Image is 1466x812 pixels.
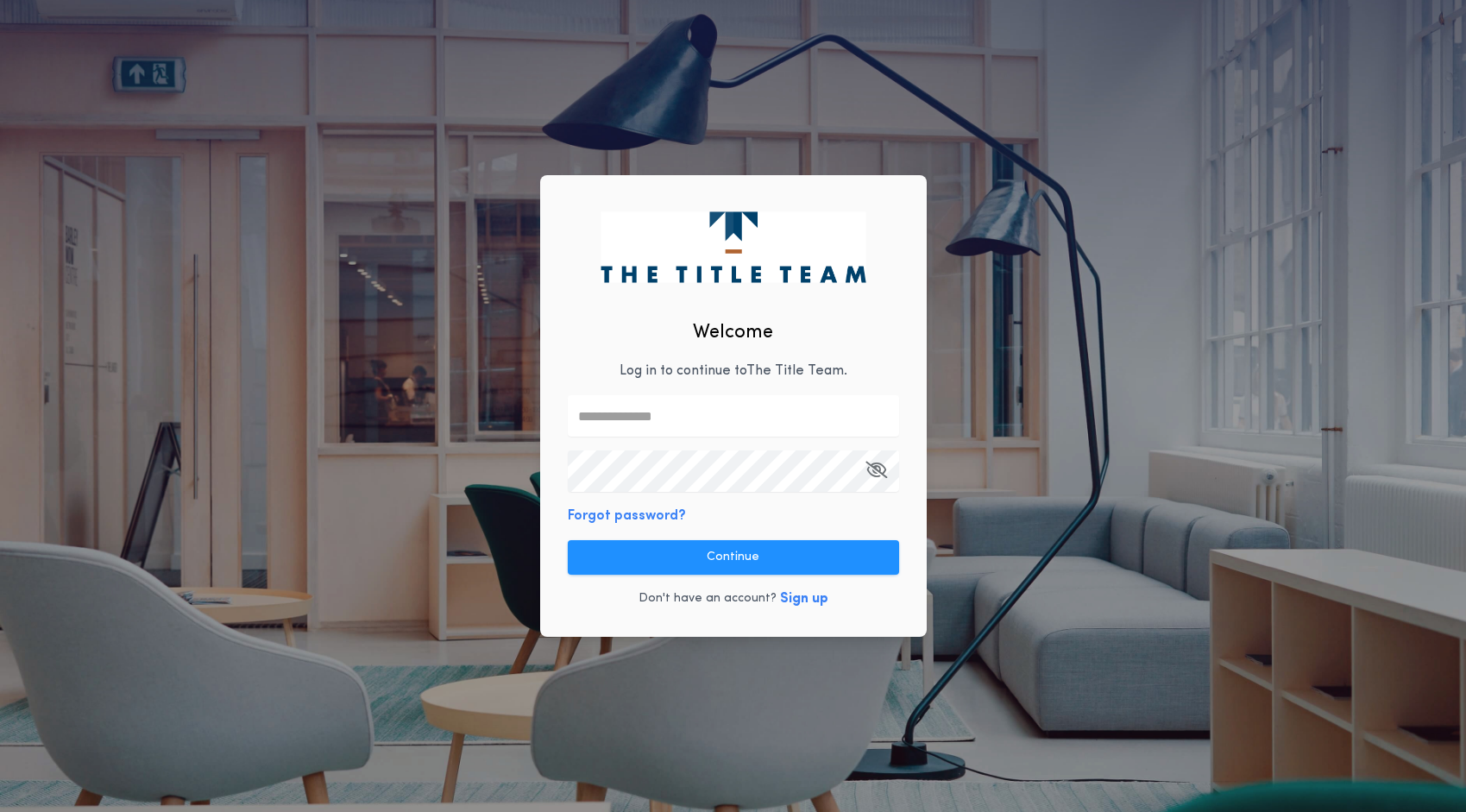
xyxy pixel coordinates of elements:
p: Don't have an account? [639,590,777,607]
button: Forgot password? [568,506,686,526]
h2: Welcome [693,318,773,347]
img: logo [601,211,865,282]
p: Log in to continue to The Title Team . [620,361,847,381]
button: Continue [568,540,899,575]
button: Sign up [780,589,828,609]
